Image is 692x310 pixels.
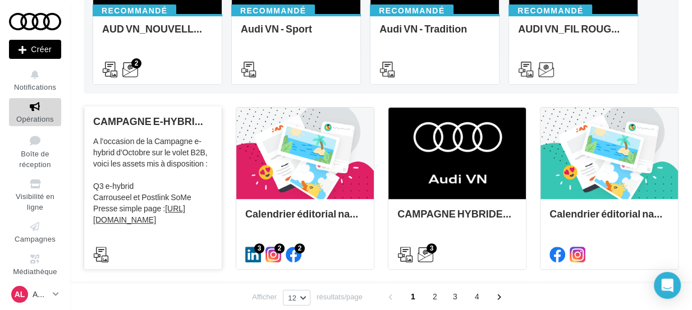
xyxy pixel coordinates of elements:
[252,292,277,302] span: Afficher
[426,288,444,306] span: 2
[102,23,213,45] div: AUD VN_NOUVELLE A6 e-tron
[9,218,61,246] a: Campagnes
[508,4,592,17] div: Recommandé
[9,175,61,214] a: Visibilité en ligne
[33,289,48,300] p: Audi LAON
[9,66,61,94] button: Notifications
[93,115,213,127] div: CAMPAGNE E-HYBRID OCTOBRE B2B
[370,4,453,17] div: Recommandé
[446,288,464,306] span: 3
[16,192,54,211] span: Visibilité en ligne
[245,208,365,230] div: Calendrier éditorial national : semaine du 22.09 au 28.09
[295,243,305,253] div: 2
[397,208,517,230] div: CAMPAGNE HYBRIDE RECHARGEABLE
[15,289,25,300] span: AL
[288,293,296,302] span: 12
[9,284,61,305] a: AL Audi LAON
[131,58,141,68] div: 2
[13,267,57,276] span: Médiathèque
[404,288,422,306] span: 1
[427,243,437,253] div: 3
[468,288,486,306] span: 4
[317,292,363,302] span: résultats/page
[254,243,264,253] div: 3
[19,149,51,169] span: Boîte de réception
[16,114,54,123] span: Opérations
[283,290,310,306] button: 12
[93,136,213,248] div: A l'occasion de la Campagne e-hybrid d'Octobre sur le volet B2B, voici les assets mis à dispositi...
[15,234,56,243] span: Campagnes
[9,40,61,59] div: Nouvelle campagne
[549,208,669,230] div: Calendrier éditorial national : semaine du 15.09 au 21.09
[654,272,681,299] div: Open Intercom Messenger
[274,243,285,253] div: 2
[9,251,61,278] a: Médiathèque
[93,4,176,17] div: Recommandé
[9,98,61,126] a: Opérations
[241,23,351,45] div: Audi VN - Sport
[9,40,61,59] button: Créer
[518,23,629,45] div: AUDI VN_FIL ROUGE 2025 - A1, Q2, Q3, Q5 et Q4 e-tron
[9,131,61,172] a: Boîte de réception
[14,82,56,91] span: Notifications
[379,23,490,45] div: Audi VN - Tradition
[231,4,315,17] div: Recommandé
